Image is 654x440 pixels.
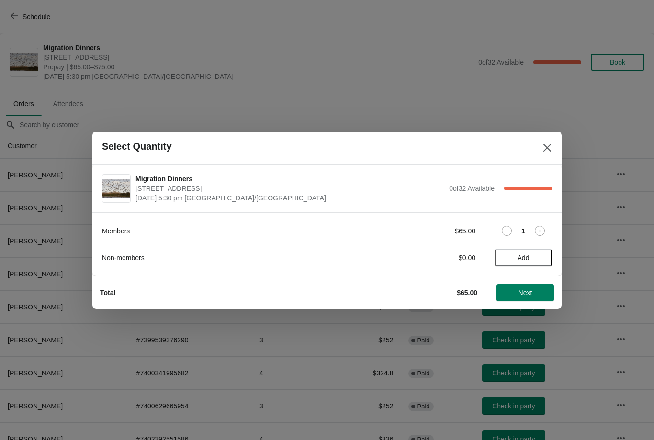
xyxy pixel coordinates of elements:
button: Next [496,284,554,301]
strong: Total [100,289,115,297]
button: Close [539,139,556,156]
span: [STREET_ADDRESS] [135,184,444,193]
div: Non-members [102,253,368,263]
div: $0.00 [387,253,475,263]
strong: 1 [521,226,525,236]
div: $65.00 [387,226,475,236]
h2: Select Quantity [102,141,172,152]
span: [DATE] 5:30 pm [GEOGRAPHIC_DATA]/[GEOGRAPHIC_DATA] [135,193,444,203]
span: Migration Dinners [135,174,444,184]
div: Members [102,226,368,236]
button: Add [495,249,552,266]
span: Next [519,289,532,297]
span: 0 of 32 Available [449,185,495,192]
span: Add [518,254,530,262]
strong: $65.00 [457,289,477,297]
img: Migration Dinners | 1 Snow Goose Bay, Stonewall, MB R0C 2Z0 | September 29 | 5:30 pm America/Winn... [102,179,130,198]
